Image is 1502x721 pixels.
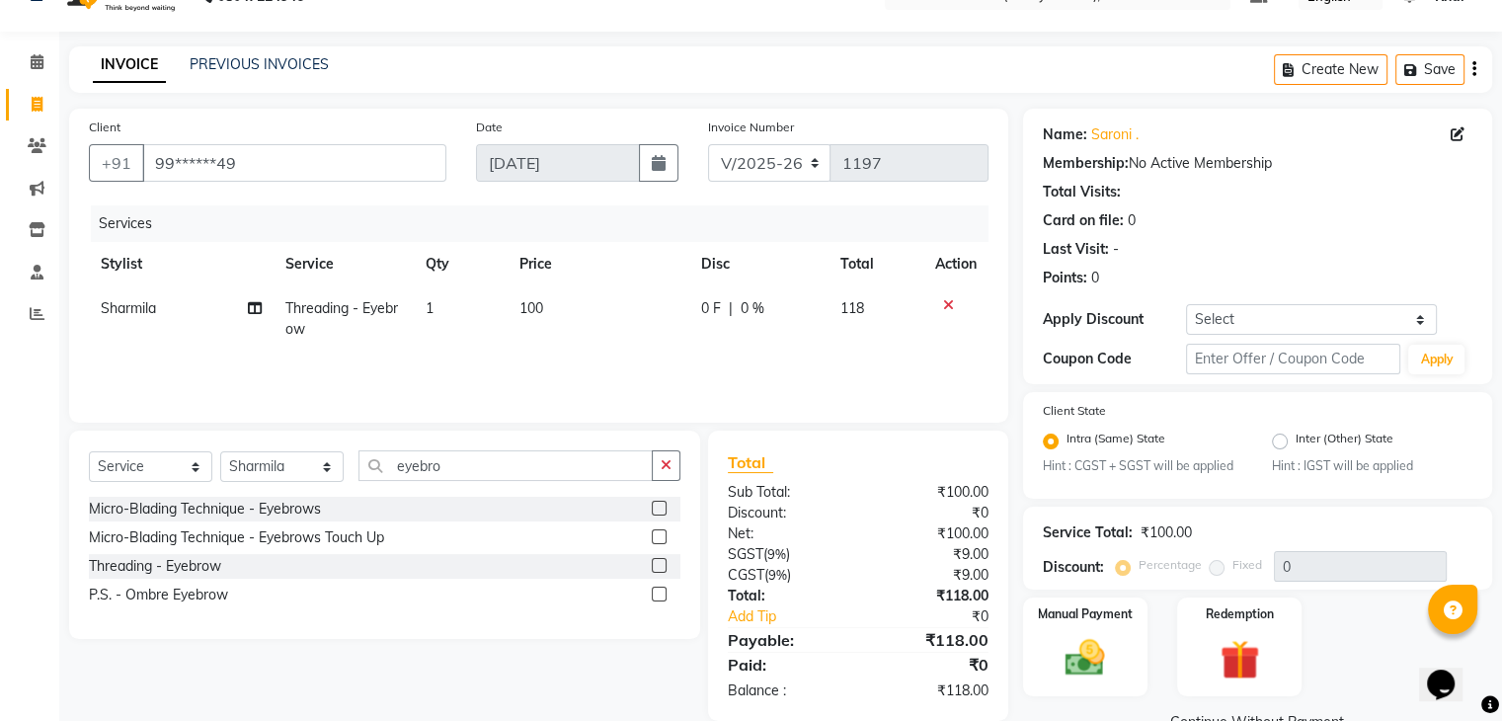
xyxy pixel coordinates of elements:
[476,119,503,136] label: Date
[507,242,689,286] th: Price
[858,653,1003,677] div: ₹0
[728,545,763,563] span: SGST
[426,299,434,317] span: 1
[1043,182,1121,202] div: Total Visits:
[767,546,786,562] span: 9%
[1113,239,1119,260] div: -
[89,585,228,605] div: P.S. - Ombre Eyebrow
[923,242,988,286] th: Action
[1043,349,1186,369] div: Coupon Code
[713,565,858,586] div: ( )
[1043,309,1186,330] div: Apply Discount
[1272,457,1472,475] small: Hint : IGST will be applied
[1067,430,1165,453] label: Intra (Same) State
[101,299,156,317] span: Sharmila
[882,606,1002,627] div: ₹0
[1186,344,1401,374] input: Enter Offer / Coupon Code
[1043,153,1472,174] div: No Active Membership
[285,299,398,338] span: Threading - Eyebrow
[1091,124,1139,145] a: Saroni .
[713,482,858,503] div: Sub Total:
[840,299,864,317] span: 118
[858,482,1003,503] div: ₹100.00
[1043,457,1243,475] small: Hint : CGST + SGST will be applied
[713,544,858,565] div: ( )
[728,566,764,584] span: CGST
[708,119,794,136] label: Invoice Number
[858,586,1003,606] div: ₹118.00
[1408,345,1464,374] button: Apply
[1043,268,1087,288] div: Points:
[1206,605,1274,623] label: Redemption
[89,499,321,520] div: Micro-Blading Technique - Eyebrows
[741,298,764,319] span: 0 %
[1043,402,1106,420] label: Client State
[728,452,773,473] span: Total
[89,556,221,577] div: Threading - Eyebrow
[1296,430,1393,453] label: Inter (Other) State
[274,242,414,286] th: Service
[1139,556,1202,574] label: Percentage
[858,523,1003,544] div: ₹100.00
[414,242,507,286] th: Qty
[518,299,542,317] span: 100
[713,523,858,544] div: Net:
[1232,556,1262,574] label: Fixed
[713,586,858,606] div: Total:
[91,205,1003,242] div: Services
[1419,642,1482,701] iframe: chat widget
[93,47,166,83] a: INVOICE
[858,681,1003,701] div: ₹118.00
[1091,268,1099,288] div: 0
[1053,635,1117,681] img: _cash.svg
[713,503,858,523] div: Discount:
[1395,54,1464,85] button: Save
[858,565,1003,586] div: ₹9.00
[713,681,858,701] div: Balance :
[1043,210,1124,231] div: Card on file:
[358,450,653,481] input: Search or Scan
[858,503,1003,523] div: ₹0
[1043,153,1129,174] div: Membership:
[1043,557,1104,578] div: Discount:
[713,606,882,627] a: Add Tip
[89,527,384,548] div: Micro-Blading Technique - Eyebrows Touch Up
[858,628,1003,652] div: ₹118.00
[89,242,274,286] th: Stylist
[768,567,787,583] span: 9%
[1274,54,1387,85] button: Create New
[1043,239,1109,260] div: Last Visit:
[701,298,721,319] span: 0 F
[1128,210,1136,231] div: 0
[858,544,1003,565] div: ₹9.00
[689,242,829,286] th: Disc
[713,628,858,652] div: Payable:
[1208,635,1272,684] img: _gift.svg
[89,144,144,182] button: +91
[1043,522,1133,543] div: Service Total:
[829,242,923,286] th: Total
[142,144,446,182] input: Search by Name/Mobile/Email/Code
[89,119,120,136] label: Client
[729,298,733,319] span: |
[1043,124,1087,145] div: Name:
[1038,605,1133,623] label: Manual Payment
[713,653,858,677] div: Paid:
[1141,522,1192,543] div: ₹100.00
[190,55,329,73] a: PREVIOUS INVOICES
